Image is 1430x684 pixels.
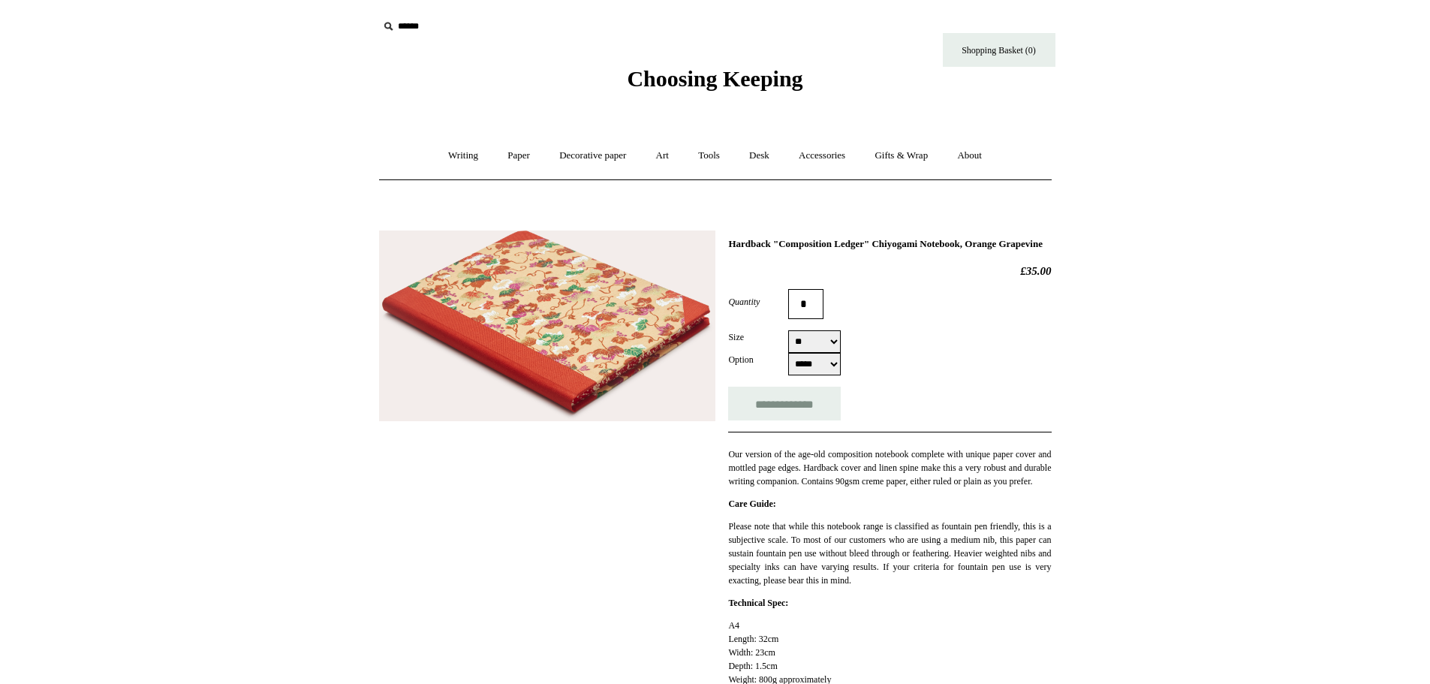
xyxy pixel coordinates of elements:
[944,136,995,176] a: About
[685,136,733,176] a: Tools
[728,447,1051,488] p: Our version of the age-old composition notebook complete with unique paper cover and mottled page...
[728,520,1051,587] p: Please note that while this notebook range is classified as fountain pen friendly, this is a subj...
[494,136,543,176] a: Paper
[728,295,788,309] label: Quantity
[435,136,492,176] a: Writing
[627,66,802,91] span: Choosing Keeping
[728,499,775,509] strong: Care Guide:
[643,136,682,176] a: Art
[861,136,941,176] a: Gifts & Wrap
[943,33,1055,67] a: Shopping Basket (0)
[728,598,788,608] strong: Technical Spec:
[728,238,1051,250] h1: Hardback "Composition Ledger" Chiyogami Notebook, Orange Grapevine
[728,330,788,344] label: Size
[736,136,783,176] a: Desk
[728,264,1051,278] h2: £35.00
[546,136,640,176] a: Decorative paper
[785,136,859,176] a: Accessories
[379,231,715,422] img: Hardback "Composition Ledger" Chiyogami Notebook, Orange Grapevine
[728,353,788,366] label: Option
[627,78,802,89] a: Choosing Keeping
